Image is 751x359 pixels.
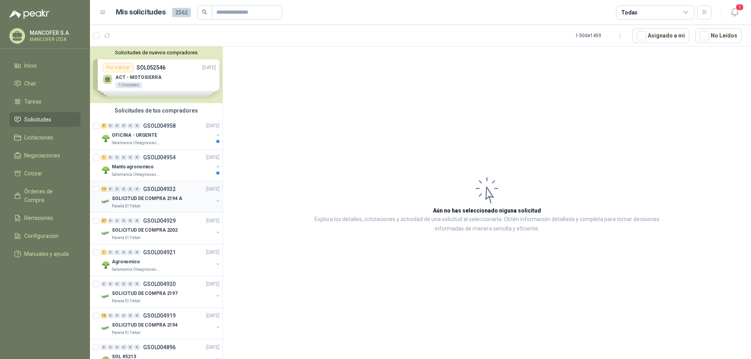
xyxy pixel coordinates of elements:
a: Tareas [9,94,81,109]
div: 0 [121,250,127,255]
p: OFICINA - URGENTE [112,132,157,139]
div: 0 [134,313,140,318]
p: [DATE] [206,280,219,288]
a: 13 0 0 0 0 0 GSOL004932[DATE] Company LogoSOLICITUD DE COMPRA 2194 APanela El Trébol [101,184,221,209]
span: Negociaciones [24,151,60,160]
div: 0 [128,250,133,255]
button: No Leídos [695,28,742,43]
p: GSOL004920 [143,281,176,287]
a: Órdenes de Compra [9,184,81,207]
div: 0 [114,345,120,350]
a: 0 0 0 0 0 0 GSOL004920[DATE] Company LogoSOLICITUD DE COMPRA 2197Panela El Trébol [101,279,221,304]
a: Solicitudes [9,112,81,127]
p: [DATE] [206,122,219,130]
p: SOLICITUD DE COMPRA 2194 [112,321,178,329]
a: 1 0 0 0 0 0 GSOL004954[DATE] Company LogoManto agronomicoSalamanca Oleaginosas SAS [101,153,221,178]
div: 0 [134,123,140,129]
img: Company Logo [101,197,110,206]
p: Explora los detalles, cotizaciones y actividad de una solicitud al seleccionarla. Obtén informaci... [301,215,673,234]
div: 0 [121,123,127,129]
div: 0 [121,281,127,287]
div: Solicitudes de nuevos compradoresPor cotizarSOL052546[DATE] ACT - MOTOSIERRA1 UnidadesPor cotizar... [90,46,223,103]
span: Configuración [24,232,59,240]
div: 0 [121,218,127,223]
a: Remisiones [9,211,81,225]
span: Licitaciones [24,133,53,142]
div: 0 [108,250,113,255]
p: [DATE] [206,186,219,193]
p: Panela El Trébol [112,203,140,209]
p: [DATE] [206,154,219,161]
p: GSOL004896 [143,345,176,350]
h1: Mis solicitudes [116,7,166,18]
img: Company Logo [101,134,110,143]
span: Remisiones [24,214,53,222]
div: 0 [134,250,140,255]
div: 16 [101,313,107,318]
div: 0 [128,123,133,129]
div: 0 [134,186,140,192]
p: GSOL004958 [143,123,176,129]
div: 0 [121,313,127,318]
div: 0 [114,123,120,129]
a: Chat [9,76,81,91]
div: 1 [101,250,107,255]
p: [DATE] [206,344,219,351]
p: GSOL004919 [143,313,176,318]
div: 0 [114,313,120,318]
a: Manuales y ayuda [9,246,81,261]
p: [DATE] [206,249,219,256]
div: 0 [114,250,120,255]
p: Salamanca Oleaginosas SAS [112,266,161,273]
div: 0 [108,345,113,350]
a: 37 0 0 0 0 0 GSOL004929[DATE] Company LogoSOLICITUD DE COMPRA 2202Panela El Trébol [101,216,221,241]
div: 1 - 50 de 1459 [575,29,626,42]
p: Manto agronomico [112,163,154,171]
span: 1 [735,4,744,11]
div: Solicitudes de tus compradores [90,103,223,118]
img: Company Logo [101,229,110,238]
div: Todas [621,8,638,17]
span: Órdenes de Compra [24,187,73,204]
div: 0 [108,155,113,160]
p: GSOL004954 [143,155,176,160]
div: 0 [114,155,120,160]
p: Panela El Trébol [112,330,140,336]
p: GSOL004932 [143,186,176,192]
div: 0 [108,281,113,287]
div: 0 [108,313,113,318]
div: 0 [108,123,113,129]
a: Licitaciones [9,130,81,145]
div: 0 [128,345,133,350]
p: Panela El Trébol [112,298,140,304]
h3: Aún no has seleccionado niguna solicitud [433,206,541,215]
div: 5 [101,123,107,129]
div: 0 [128,218,133,223]
div: 37 [101,218,107,223]
p: [DATE] [206,312,219,320]
div: 1 [101,155,107,160]
div: 0 [128,313,133,318]
span: Cotizar [24,169,42,178]
div: 0 [121,186,127,192]
span: Inicio [24,61,37,70]
p: Salamanca Oleaginosas SAS [112,140,161,146]
a: Inicio [9,58,81,73]
a: Negociaciones [9,148,81,163]
div: 0 [128,281,133,287]
button: Solicitudes de nuevos compradores [93,50,219,55]
button: 1 [728,5,742,20]
span: Solicitudes [24,115,51,124]
img: Company Logo [101,165,110,175]
span: Chat [24,79,36,88]
img: Logo peakr [9,9,49,19]
span: 2562 [172,8,191,17]
span: Tareas [24,97,41,106]
a: Configuración [9,229,81,243]
p: SOLICITUD DE COMPRA 2194 A [112,195,182,202]
div: 0 [134,155,140,160]
div: 0 [108,218,113,223]
p: MANCOFER S.A [30,30,79,36]
p: [DATE] [206,217,219,225]
div: 0 [134,345,140,350]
